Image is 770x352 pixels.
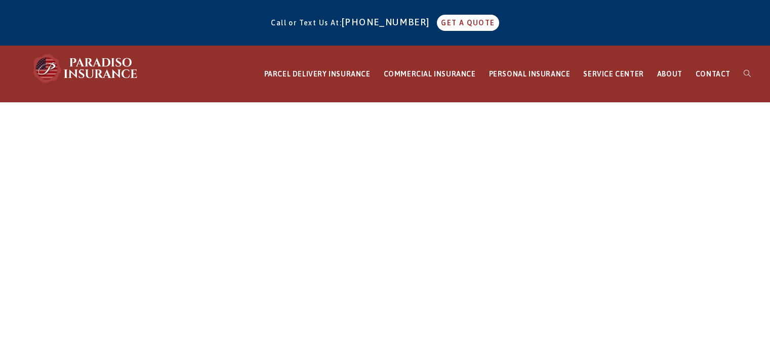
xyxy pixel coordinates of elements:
[30,53,142,84] img: Paradiso Insurance
[342,17,435,27] a: [PHONE_NUMBER]
[489,70,571,78] span: PERSONAL INSURANCE
[258,46,377,102] a: PARCEL DELIVERY INSURANCE
[689,46,737,102] a: CONTACT
[384,70,476,78] span: COMMERCIAL INSURANCE
[437,15,499,31] a: GET A QUOTE
[264,70,371,78] span: PARCEL DELIVERY INSURANCE
[482,46,577,102] a: PERSONAL INSURANCE
[583,70,643,78] span: SERVICE CENTER
[696,70,731,78] span: CONTACT
[657,70,682,78] span: ABOUT
[271,19,342,27] span: Call or Text Us At:
[377,46,482,102] a: COMMERCIAL INSURANCE
[577,46,650,102] a: SERVICE CENTER
[651,46,689,102] a: ABOUT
